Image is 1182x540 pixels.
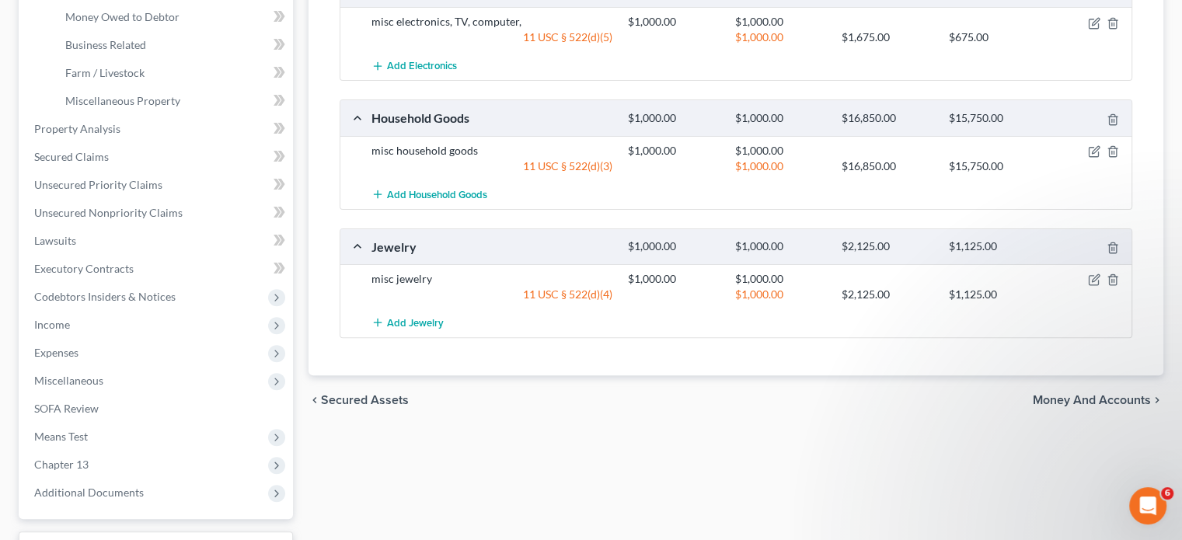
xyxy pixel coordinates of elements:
[941,159,1048,174] div: $15,750.00
[364,14,620,30] div: misc electronics, TV, computer,
[22,171,293,199] a: Unsecured Priority Claims
[1151,394,1163,406] i: chevron_right
[34,458,89,471] span: Chapter 13
[1129,487,1166,524] iframe: Intercom live chat
[364,287,620,302] div: 11 USC § 522(d)(4)
[309,394,409,406] button: chevron_left Secured Assets
[834,30,940,45] div: $1,675.00
[1161,487,1173,500] span: 6
[53,3,293,31] a: Money Owed to Debtor
[1033,394,1151,406] span: Money and Accounts
[387,60,457,72] span: Add Electronics
[834,287,940,302] div: $2,125.00
[53,59,293,87] a: Farm / Livestock
[834,111,940,126] div: $16,850.00
[371,308,444,337] button: Add Jewelry
[1033,394,1163,406] button: Money and Accounts chevron_right
[620,111,727,126] div: $1,000.00
[620,271,727,287] div: $1,000.00
[364,110,620,126] div: Household Goods
[22,227,293,255] a: Lawsuits
[364,271,620,287] div: misc jewelry
[620,143,727,159] div: $1,000.00
[834,239,940,254] div: $2,125.00
[620,239,727,254] div: $1,000.00
[34,178,162,191] span: Unsecured Priority Claims
[727,159,834,174] div: $1,000.00
[941,287,1048,302] div: $1,125.00
[34,346,78,359] span: Expenses
[727,271,834,287] div: $1,000.00
[364,159,620,174] div: 11 USC § 522(d)(3)
[34,290,176,303] span: Codebtors Insiders & Notices
[22,143,293,171] a: Secured Claims
[834,159,940,174] div: $16,850.00
[34,234,76,247] span: Lawsuits
[65,10,180,23] span: Money Owed to Debtor
[53,87,293,115] a: Miscellaneous Property
[941,30,1048,45] div: $675.00
[371,180,487,209] button: Add Household Goods
[364,239,620,255] div: Jewelry
[364,143,620,159] div: misc household goods
[727,111,834,126] div: $1,000.00
[22,395,293,423] a: SOFA Review
[727,143,834,159] div: $1,000.00
[727,14,834,30] div: $1,000.00
[65,38,146,51] span: Business Related
[34,122,120,135] span: Property Analysis
[364,30,620,45] div: 11 USC § 522(d)(5)
[34,486,144,499] span: Additional Documents
[727,287,834,302] div: $1,000.00
[309,394,321,406] i: chevron_left
[34,318,70,331] span: Income
[941,239,1048,254] div: $1,125.00
[22,255,293,283] a: Executory Contracts
[34,374,103,387] span: Miscellaneous
[941,111,1048,126] div: $15,750.00
[34,206,183,219] span: Unsecured Nonpriority Claims
[727,239,834,254] div: $1,000.00
[387,188,487,200] span: Add Household Goods
[371,51,457,80] button: Add Electronics
[65,94,180,107] span: Miscellaneous Property
[53,31,293,59] a: Business Related
[620,14,727,30] div: $1,000.00
[65,66,145,79] span: Farm / Livestock
[727,30,834,45] div: $1,000.00
[34,402,99,415] span: SOFA Review
[387,317,444,329] span: Add Jewelry
[34,150,109,163] span: Secured Claims
[34,262,134,275] span: Executory Contracts
[22,115,293,143] a: Property Analysis
[22,199,293,227] a: Unsecured Nonpriority Claims
[34,430,88,443] span: Means Test
[321,394,409,406] span: Secured Assets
